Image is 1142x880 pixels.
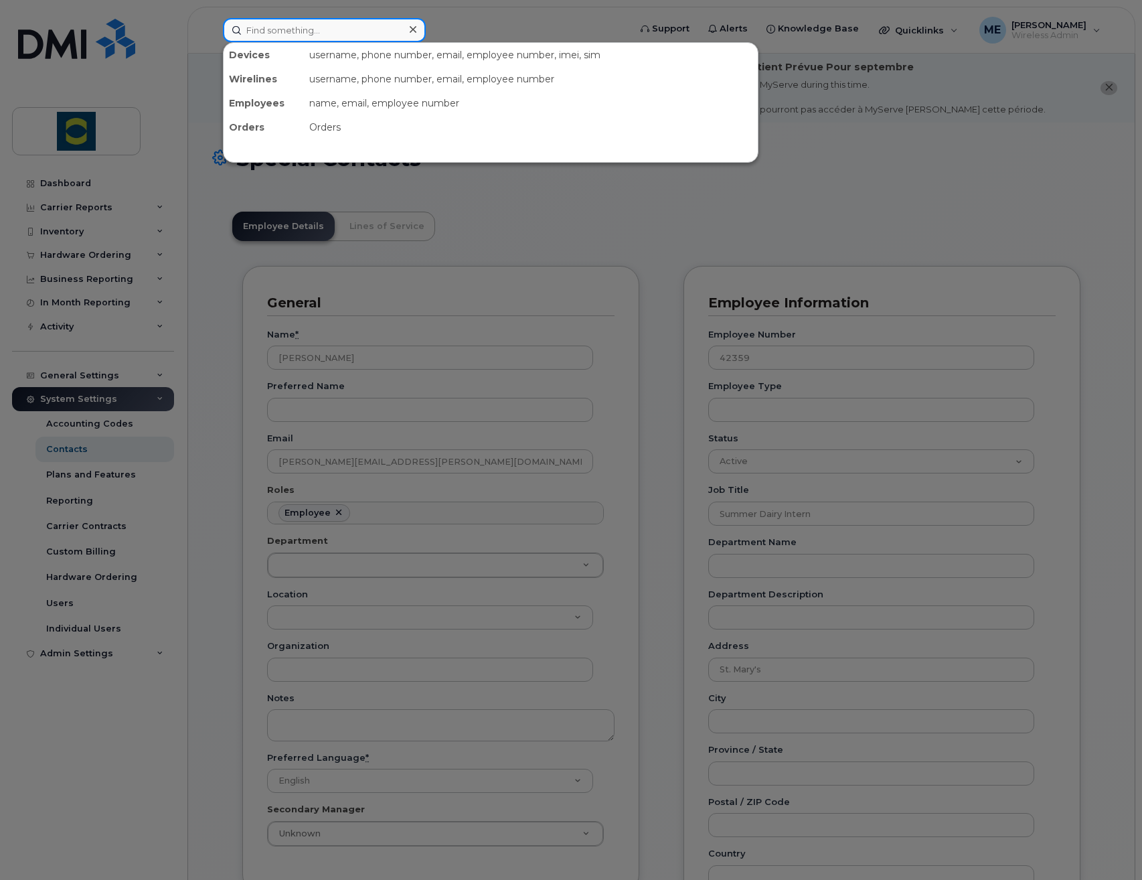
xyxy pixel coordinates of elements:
[224,67,304,91] div: Wirelines
[224,43,304,67] div: Devices
[224,91,304,115] div: Employees
[224,115,304,139] div: Orders
[304,43,758,67] div: username, phone number, email, employee number, imei, sim
[304,67,758,91] div: username, phone number, email, employee number
[304,91,758,115] div: name, email, employee number
[304,115,758,139] div: Orders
